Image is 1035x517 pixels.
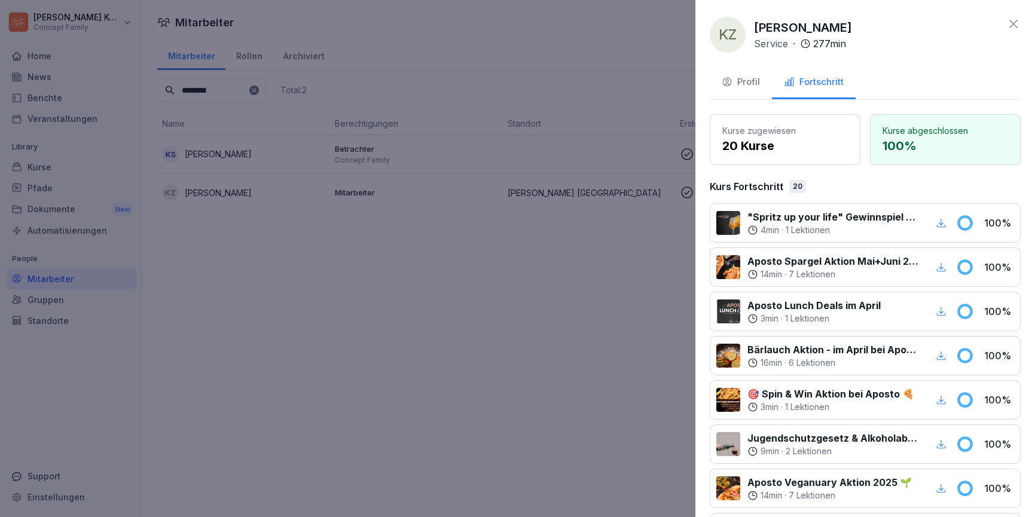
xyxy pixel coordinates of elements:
[747,313,881,325] div: ·
[789,490,835,501] p: 7 Lektionen
[761,401,778,413] p: 3 min
[883,124,1008,137] p: Kurse abgeschlossen
[772,67,856,99] button: Fortschritt
[984,481,1014,495] p: 100 %
[761,313,778,325] p: 3 min
[789,357,835,369] p: 6 Lektionen
[761,224,779,236] p: 4 min
[747,401,914,413] div: ·
[984,393,1014,407] p: 100 %
[786,445,832,457] p: 2 Lektionen
[710,67,772,99] button: Profil
[747,357,919,369] div: ·
[754,36,846,51] div: ·
[784,75,844,89] div: Fortschritt
[747,268,919,280] div: ·
[754,36,788,51] p: Service
[786,224,830,236] p: 1 Lektionen
[710,179,783,194] p: Kurs Fortschritt
[722,124,848,137] p: Kurse zugewiesen
[761,490,782,501] p: 14 min
[747,298,881,313] p: Aposto Lunch Deals im April
[747,445,919,457] div: ·
[722,75,760,89] div: Profil
[747,224,919,236] div: ·
[747,431,919,445] p: Jugendschutzgesetz & Alkoholabgabe in der Gastronomie 🧒🏽
[754,19,852,36] p: [PERSON_NAME]
[813,36,846,51] p: 277 min
[785,401,829,413] p: 1 Lektionen
[883,137,1008,155] p: 100 %
[984,260,1014,274] p: 100 %
[747,490,912,501] div: ·
[747,254,919,268] p: Aposto Spargel Aktion Mai+Juni 2025 🍽
[722,137,848,155] p: 20 Kurse
[747,342,919,357] p: Bärlauch Aktion - im April bei Aposto 🐻
[785,313,829,325] p: 1 Lektionen
[761,357,782,369] p: 16 min
[747,475,912,490] p: Aposto Veganuary Aktion 2025 🌱
[710,17,746,53] div: KZ
[747,387,914,401] p: 🎯 Spin & Win Aktion bei Aposto 🍕
[984,437,1014,451] p: 100 %
[984,348,1014,363] p: 100 %
[761,445,779,457] p: 9 min
[761,268,782,280] p: 14 min
[984,304,1014,319] p: 100 %
[747,210,919,224] p: "Spritz up your life" Gewinnspiel 2025 🧡🍊
[789,268,835,280] p: 7 Lektionen
[789,180,806,193] div: 20
[984,216,1014,230] p: 100 %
